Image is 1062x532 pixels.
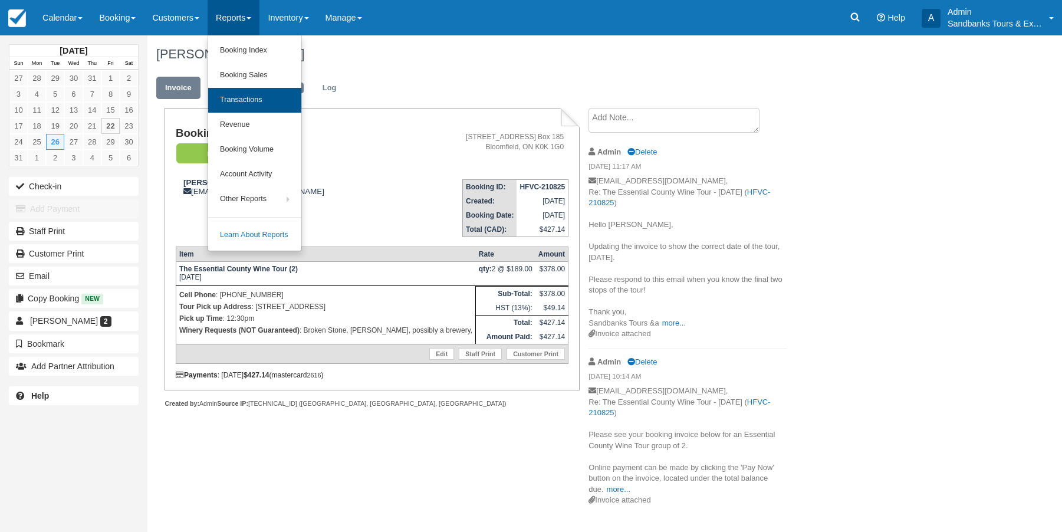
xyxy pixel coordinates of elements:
[46,86,64,102] a: 5
[535,247,568,262] th: Amount
[588,329,787,340] div: Invoice attached
[46,150,64,166] a: 2
[28,118,46,134] a: 18
[463,194,517,208] th: Created:
[179,326,300,334] strong: Winery Requests (NOT Guaranteed)
[176,371,218,379] strong: Payments
[28,102,46,118] a: 11
[588,176,787,329] p: [EMAIL_ADDRESS][DOMAIN_NAME], Re: The Essential County Wine Tour - [DATE] ( ) Hello [PERSON_NAME]...
[208,113,301,137] a: Revenue
[28,86,46,102] a: 4
[476,247,535,262] th: Rate
[64,118,83,134] a: 20
[9,134,28,150] a: 24
[83,70,101,86] a: 31
[535,301,568,316] td: $49.14
[627,357,657,366] a: Delete
[179,289,472,301] p: : [PHONE_NUMBER]
[101,134,120,150] a: 29
[176,143,265,164] em: Paid
[476,301,535,316] td: HST (13%):
[877,14,885,22] i: Help
[46,102,64,118] a: 12
[463,208,517,222] th: Booking Date:
[83,134,101,150] a: 28
[9,118,28,134] a: 17
[517,222,568,237] td: $427.14
[9,222,139,241] a: Staff Print
[208,187,301,212] a: Other Reports
[176,262,475,286] td: [DATE]
[9,70,28,86] a: 27
[64,102,83,118] a: 13
[429,348,454,360] a: Edit
[208,88,301,113] a: Transactions
[46,57,64,70] th: Tue
[156,77,200,100] a: Invoice
[179,301,472,313] p: : [STREET_ADDRESS]
[507,348,565,360] a: Customer Print
[597,147,621,156] strong: Admin
[101,118,120,134] a: 22
[535,316,568,330] td: $427.14
[459,348,502,360] a: Staff Print
[476,287,535,301] th: Sub-Total:
[120,86,138,102] a: 9
[662,318,686,327] a: more...
[83,57,101,70] th: Thu
[179,314,223,323] strong: Pick up Time
[517,208,568,222] td: [DATE]
[597,357,621,366] strong: Admin
[179,291,216,299] strong: Cell Phone
[60,46,87,55] strong: [DATE]
[179,324,472,336] p: : Broken Stone, [PERSON_NAME], possibly a brewery,
[9,311,139,330] a: [PERSON_NAME] 2
[46,118,64,134] a: 19
[463,180,517,195] th: Booking ID:
[30,316,98,326] span: [PERSON_NAME]
[81,294,103,304] span: New
[120,102,138,118] a: 16
[517,194,568,208] td: [DATE]
[64,150,83,166] a: 3
[156,47,935,61] h1: [PERSON_NAME],
[120,134,138,150] a: 30
[948,18,1042,29] p: Sandbanks Tours & Experiences
[176,127,404,140] h1: Booking Invoice
[9,177,139,196] button: Check-in
[307,372,321,379] small: 2616
[183,178,249,187] strong: [PERSON_NAME]
[588,495,787,506] div: Invoice attached
[9,199,139,218] button: Add Payment
[9,150,28,166] a: 31
[208,63,301,88] a: Booking Sales
[463,222,517,237] th: Total (CAD):
[165,400,199,407] strong: Created by:
[9,267,139,285] button: Email
[176,143,261,165] a: Paid
[476,316,535,330] th: Total:
[202,77,234,100] a: Edit
[314,77,346,100] a: Log
[8,9,26,27] img: checkfront-main-nav-mini-logo.png
[588,372,787,385] em: [DATE] 10:14 AM
[101,57,120,70] th: Fri
[9,244,139,263] a: Customer Print
[208,38,301,63] a: Booking Index
[588,386,787,495] p: [EMAIL_ADDRESS][DOMAIN_NAME], Re: The Essential County Wine Tour - [DATE] ( ) Please see your boo...
[179,303,252,311] strong: Tour Pick up Address
[476,330,535,344] th: Amount Paid:
[535,287,568,301] td: $378.00
[120,57,138,70] th: Sat
[588,162,787,175] em: [DATE] 11:17 AM
[9,386,139,405] a: Help
[101,70,120,86] a: 1
[9,357,139,376] button: Add Partner Attribution
[208,137,301,162] a: Booking Volume
[101,86,120,102] a: 8
[83,102,101,118] a: 14
[120,118,138,134] a: 23
[64,70,83,86] a: 30
[28,150,46,166] a: 1
[9,289,139,308] button: Copy Booking New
